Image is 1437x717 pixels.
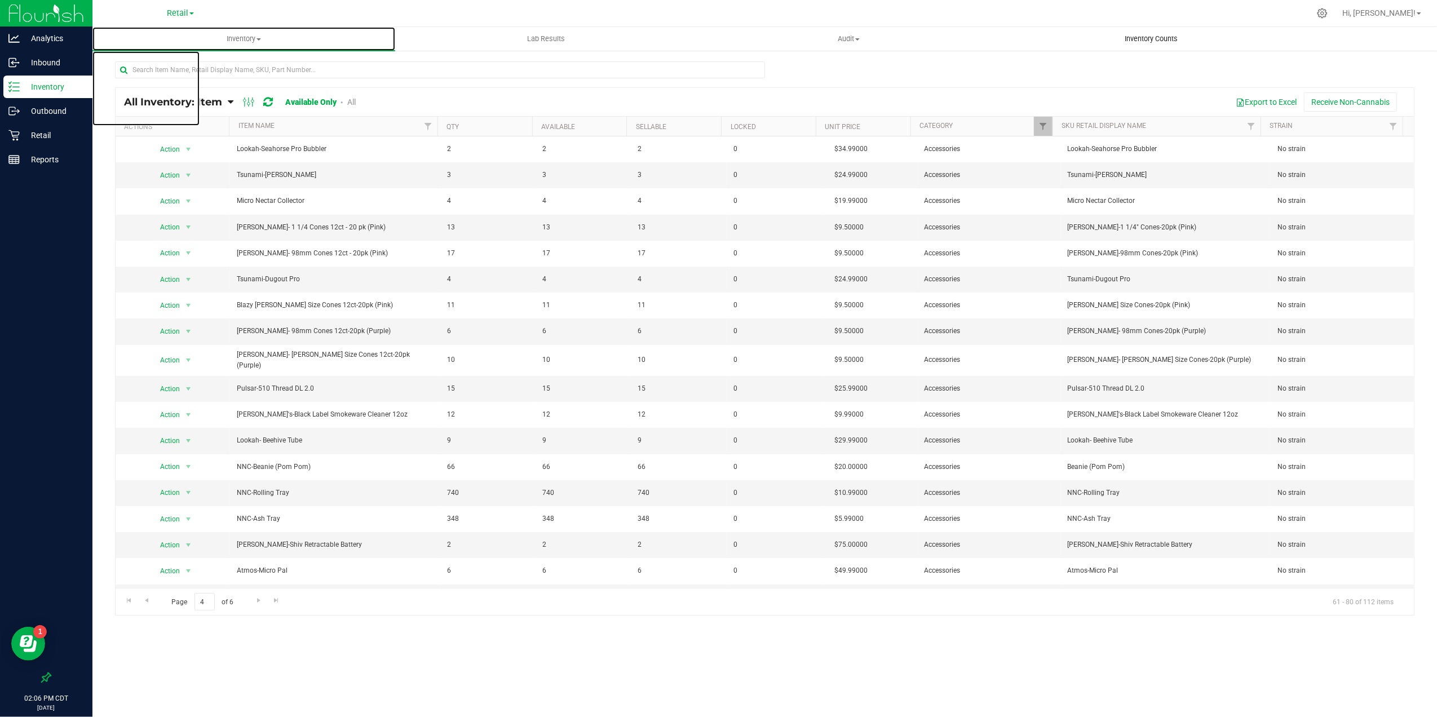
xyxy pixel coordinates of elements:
span: 0 [733,170,815,180]
inline-svg: Analytics [8,33,20,44]
inline-svg: Reports [8,154,20,165]
span: Accessories [924,222,1054,233]
span: Accessories [924,326,1054,337]
span: Lookah-Seahorse Pro Bubbler [237,144,434,154]
span: Accessories [924,170,1054,180]
span: 0 [733,539,815,550]
span: Pulsar-510 Thread DL 2.0 [1067,383,1264,394]
span: 6 [638,326,719,337]
span: 3 [542,170,624,180]
span: 0 [733,565,815,576]
span: No strain [1277,435,1407,446]
span: 0 [733,488,815,498]
span: Retail [167,8,188,18]
iframe: Resource center unread badge [33,625,47,639]
span: Accessories [924,196,1054,206]
span: Action [151,433,181,449]
span: No strain [1277,326,1407,337]
span: 17 [542,248,624,259]
a: All Inventory: Item [124,96,228,108]
span: All Inventory: Item [124,96,222,108]
span: Beanie (Pom Pom) [1067,462,1264,472]
span: 2 [447,144,529,154]
a: Available [541,123,575,131]
button: Receive Non-Cannabis [1304,92,1397,112]
span: Action [151,485,181,501]
span: Atmos-Micro Pal [237,565,434,576]
span: [PERSON_NAME]'s-Black Label Smokeware Cleaner 12oz [237,409,434,420]
span: 15 [542,383,624,394]
span: Action [151,324,181,339]
span: Lookah- Beehive Tube [237,435,434,446]
span: No strain [1277,539,1407,550]
span: 15 [638,383,719,394]
p: [DATE] [5,703,87,712]
span: No strain [1277,409,1407,420]
a: Audit [697,27,1000,51]
span: Accessories [924,539,1054,550]
iframe: Resource center [11,627,45,661]
a: Go to the first page [121,593,137,608]
span: select [181,433,195,449]
span: 740 [542,488,624,498]
span: 4 [638,196,719,206]
span: NNC-Rolling Tray [1067,488,1264,498]
span: No strain [1277,565,1407,576]
span: select [181,167,195,183]
span: [PERSON_NAME]- 1 1/4 Cones 12ct - 20 pk (Pink) [237,222,434,233]
span: $9.50000 [829,245,869,262]
span: 6 [447,326,529,337]
span: 3 [638,170,719,180]
span: Pulsar-510 Thread DL 2.0 [237,383,434,394]
span: Action [151,298,181,313]
span: Action [151,272,181,287]
span: select [181,245,195,261]
span: select [181,459,195,475]
span: 0 [733,144,815,154]
span: No strain [1277,383,1407,394]
a: Inventory [92,27,395,51]
a: Go to the previous page [138,593,154,608]
span: $24.99000 [829,271,873,287]
a: Strain [1270,122,1293,130]
span: Accessories [924,144,1054,154]
span: [PERSON_NAME] Size Cones-20pk (Pink) [1067,300,1264,311]
span: 4 [447,274,529,285]
span: Action [151,537,181,553]
span: 0 [733,248,815,259]
a: All [347,98,356,107]
span: Accessories [924,355,1054,365]
span: select [181,537,195,553]
span: NNC-Beanie (Pom Pom) [237,462,434,472]
span: Accessories [924,514,1054,524]
span: $9.99000 [829,406,869,423]
span: [PERSON_NAME]-98mm Cones-20pk (Pink) [1067,248,1264,259]
span: No strain [1277,196,1407,206]
span: select [181,272,195,287]
span: $49.99000 [829,563,873,579]
span: select [181,352,195,368]
a: Category [919,122,953,130]
span: 0 [733,222,815,233]
span: Hi, [PERSON_NAME]! [1342,8,1416,17]
span: select [181,219,195,235]
span: 0 [733,300,815,311]
span: 4 [638,274,719,285]
a: Qty [446,123,459,131]
p: Analytics [20,32,87,45]
span: select [181,381,195,397]
span: 0 [733,326,815,337]
input: 4 [194,593,215,610]
a: Unit Price [825,123,861,131]
inline-svg: Outbound [8,105,20,117]
span: 12 [542,409,624,420]
span: 13 [638,222,719,233]
span: Action [151,511,181,527]
span: $19.99000 [829,193,873,209]
span: Blazy [PERSON_NAME] Size Cones 12ct-20pk (Pink) [237,300,434,311]
span: No strain [1277,462,1407,472]
span: Accessories [924,435,1054,446]
span: select [181,407,195,423]
span: Action [151,381,181,397]
span: 740 [447,488,529,498]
